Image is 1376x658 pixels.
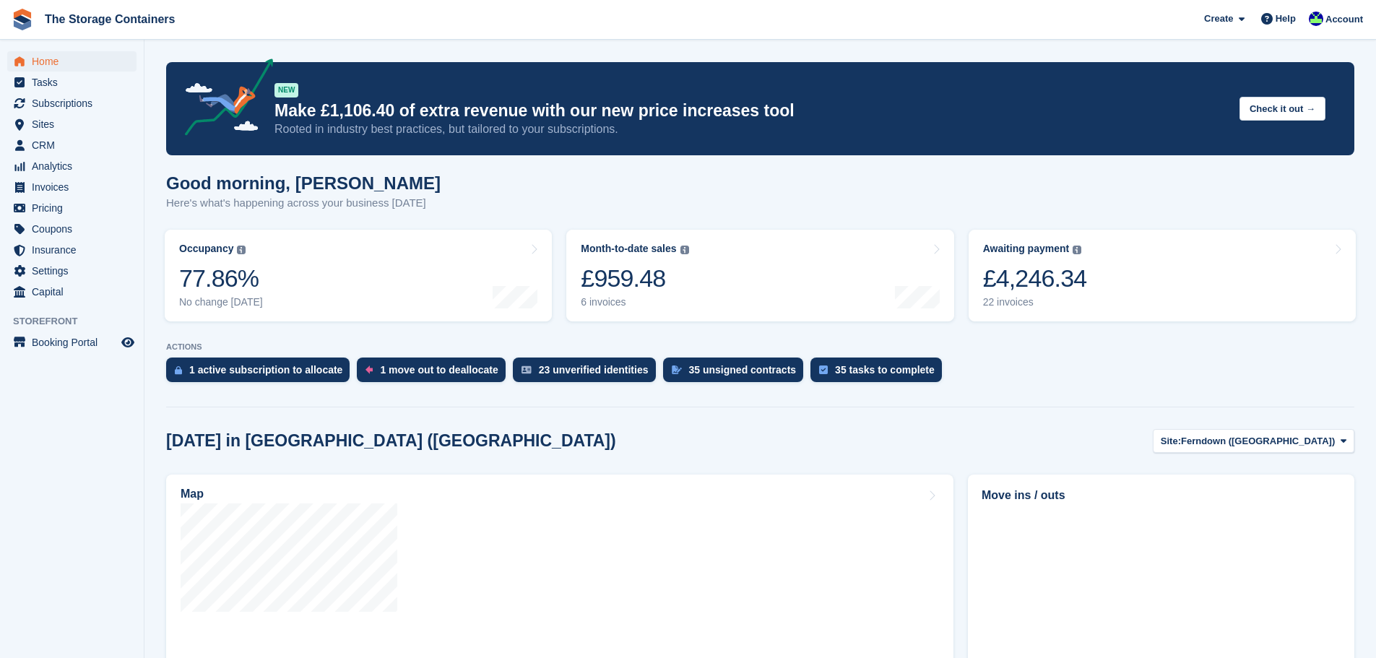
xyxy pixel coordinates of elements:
[32,114,118,134] span: Sites
[274,121,1228,137] p: Rooted in industry best practices, but tailored to your subscriptions.
[7,93,137,113] a: menu
[7,282,137,302] a: menu
[166,358,357,389] a: 1 active subscription to allocate
[32,156,118,176] span: Analytics
[165,230,552,321] a: Occupancy 77.86% No change [DATE]
[581,243,676,255] div: Month-to-date sales
[173,59,274,141] img: price-adjustments-announcement-icon-8257ccfd72463d97f412b2fc003d46551f7dbcb40ab6d574587a9cd5c0d94...
[32,72,118,92] span: Tasks
[179,264,263,293] div: 77.86%
[357,358,512,389] a: 1 move out to deallocate
[1325,12,1363,27] span: Account
[32,261,118,281] span: Settings
[819,365,828,374] img: task-75834270c22a3079a89374b754ae025e5fb1db73e45f91037f5363f120a921f8.svg
[32,332,118,352] span: Booking Portal
[7,261,137,281] a: menu
[32,219,118,239] span: Coupons
[189,364,342,376] div: 1 active subscription to allocate
[7,332,137,352] a: menu
[179,243,233,255] div: Occupancy
[835,364,935,376] div: 35 tasks to complete
[166,195,441,212] p: Here's what's happening across your business [DATE]
[7,114,137,134] a: menu
[581,296,688,308] div: 6 invoices
[32,282,118,302] span: Capital
[274,83,298,98] div: NEW
[513,358,663,389] a: 23 unverified identities
[982,487,1341,504] h2: Move ins / outs
[181,488,204,501] h2: Map
[539,364,649,376] div: 23 unverified identities
[7,198,137,218] a: menu
[166,431,616,451] h2: [DATE] in [GEOGRAPHIC_DATA] ([GEOGRAPHIC_DATA])
[7,156,137,176] a: menu
[7,219,137,239] a: menu
[1073,246,1081,254] img: icon-info-grey-7440780725fd019a000dd9b08b2336e03edf1995a4989e88bcd33f0948082b44.svg
[179,296,263,308] div: No change [DATE]
[32,198,118,218] span: Pricing
[380,364,498,376] div: 1 move out to deallocate
[680,246,689,254] img: icon-info-grey-7440780725fd019a000dd9b08b2336e03edf1995a4989e88bcd33f0948082b44.svg
[983,264,1087,293] div: £4,246.34
[7,135,137,155] a: menu
[32,240,118,260] span: Insurance
[365,365,373,374] img: move_outs_to_deallocate_icon-f764333ba52eb49d3ac5e1228854f67142a1ed5810a6f6cc68b1a99e826820c5.svg
[166,173,441,193] h1: Good morning, [PERSON_NAME]
[32,93,118,113] span: Subscriptions
[1161,434,1181,449] span: Site:
[32,51,118,72] span: Home
[810,358,949,389] a: 35 tasks to complete
[1309,12,1323,26] img: Stacy Williams
[175,365,182,375] img: active_subscription_to_allocate_icon-d502201f5373d7db506a760aba3b589e785aa758c864c3986d89f69b8ff3...
[566,230,953,321] a: Month-to-date sales £959.48 6 invoices
[522,365,532,374] img: verify_identity-adf6edd0f0f0b5bbfe63781bf79b02c33cf7c696d77639b501bdc392416b5a36.svg
[1276,12,1296,26] span: Help
[1204,12,1233,26] span: Create
[274,100,1228,121] p: Make £1,106.40 of extra revenue with our new price increases tool
[32,177,118,197] span: Invoices
[7,240,137,260] a: menu
[969,230,1356,321] a: Awaiting payment £4,246.34 22 invoices
[1181,434,1335,449] span: Ferndown ([GEOGRAPHIC_DATA])
[237,246,246,254] img: icon-info-grey-7440780725fd019a000dd9b08b2336e03edf1995a4989e88bcd33f0948082b44.svg
[983,243,1070,255] div: Awaiting payment
[119,334,137,351] a: Preview store
[166,342,1354,352] p: ACTIONS
[7,51,137,72] a: menu
[1239,97,1325,121] button: Check it out →
[39,7,181,31] a: The Storage Containers
[672,365,682,374] img: contract_signature_icon-13c848040528278c33f63329250d36e43548de30e8caae1d1a13099fd9432cc5.svg
[689,364,797,376] div: 35 unsigned contracts
[581,264,688,293] div: £959.48
[7,72,137,92] a: menu
[7,177,137,197] a: menu
[32,135,118,155] span: CRM
[13,314,144,329] span: Storefront
[663,358,811,389] a: 35 unsigned contracts
[12,9,33,30] img: stora-icon-8386f47178a22dfd0bd8f6a31ec36ba5ce8667c1dd55bd0f319d3a0aa187defe.svg
[1153,429,1354,453] button: Site: Ferndown ([GEOGRAPHIC_DATA])
[983,296,1087,308] div: 22 invoices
